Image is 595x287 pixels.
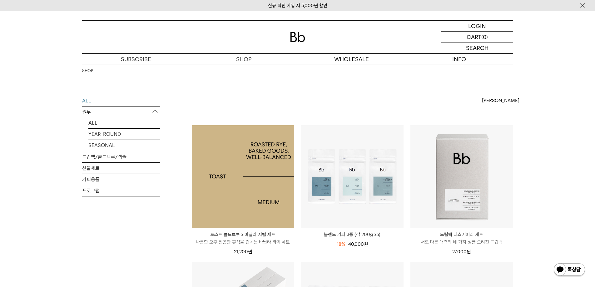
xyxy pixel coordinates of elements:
[337,240,345,248] div: 18%
[82,54,190,65] a: SUBSCRIBE
[82,174,160,185] a: 커피용품
[553,263,586,278] img: 카카오톡 채널 1:1 채팅 버튼
[88,129,160,140] a: YEAR-ROUND
[82,151,160,162] a: 드립백/콜드브루/캡슐
[192,231,294,238] p: 토스트 콜드브루 x 바닐라 시럽 세트
[301,125,404,228] img: 블렌드 커피 3종 (각 200g x3)
[234,249,252,255] span: 21,200
[88,117,160,128] a: ALL
[301,231,404,238] a: 블렌드 커피 3종 (각 200g x3)
[190,54,298,65] a: SHOP
[82,95,160,106] a: ALL
[82,163,160,174] a: 선물세트
[441,21,513,32] a: LOGIN
[410,125,513,228] img: 드립백 디스커버리 세트
[364,241,368,247] span: 원
[466,42,488,53] p: SEARCH
[248,249,252,255] span: 원
[88,140,160,151] a: SEASONAL
[192,125,294,228] img: 1000001202_add2_013.jpg
[348,241,368,247] span: 40,000
[192,231,294,246] a: 토스트 콜드브루 x 바닐라 시럽 세트 나른한 오후 달콤한 휴식을 건네는 바닐라 라떼 세트
[192,125,294,228] a: 토스트 콜드브루 x 바닐라 시럽 세트
[290,32,305,42] img: 로고
[82,106,160,118] p: 원두
[298,54,405,65] p: WHOLESALE
[481,32,488,42] p: (0)
[441,32,513,42] a: CART (0)
[452,249,471,255] span: 27,000
[405,54,513,65] p: INFO
[268,3,327,8] a: 신규 회원 가입 시 3,000원 할인
[467,249,471,255] span: 원
[410,238,513,246] p: 서로 다른 매력의 네 가지 싱글 오리진 드립백
[468,21,486,31] p: LOGIN
[410,231,513,238] p: 드립백 디스커버리 세트
[82,68,93,74] a: SHOP
[467,32,481,42] p: CART
[482,97,519,104] span: [PERSON_NAME]
[82,185,160,196] a: 프로그램
[410,231,513,246] a: 드립백 디스커버리 세트 서로 다른 매력의 네 가지 싱글 오리진 드립백
[192,238,294,246] p: 나른한 오후 달콤한 휴식을 건네는 바닐라 라떼 세트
